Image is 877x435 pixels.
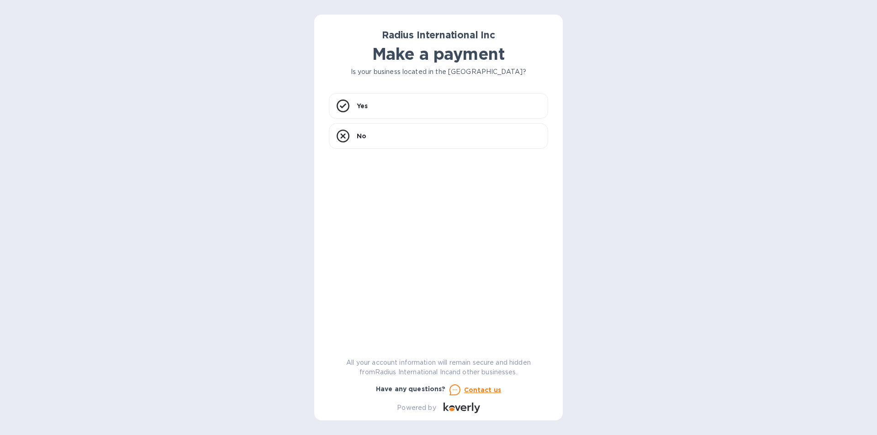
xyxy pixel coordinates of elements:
b: Have any questions? [376,385,446,393]
h1: Make a payment [329,44,548,63]
p: Is your business located in the [GEOGRAPHIC_DATA]? [329,67,548,77]
u: Contact us [464,386,502,393]
p: No [357,131,366,141]
p: Powered by [397,403,436,413]
p: Yes [357,101,368,110]
b: Radius International Inc [382,29,495,41]
p: All your account information will remain secure and hidden from Radius International Inc and othe... [329,358,548,377]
